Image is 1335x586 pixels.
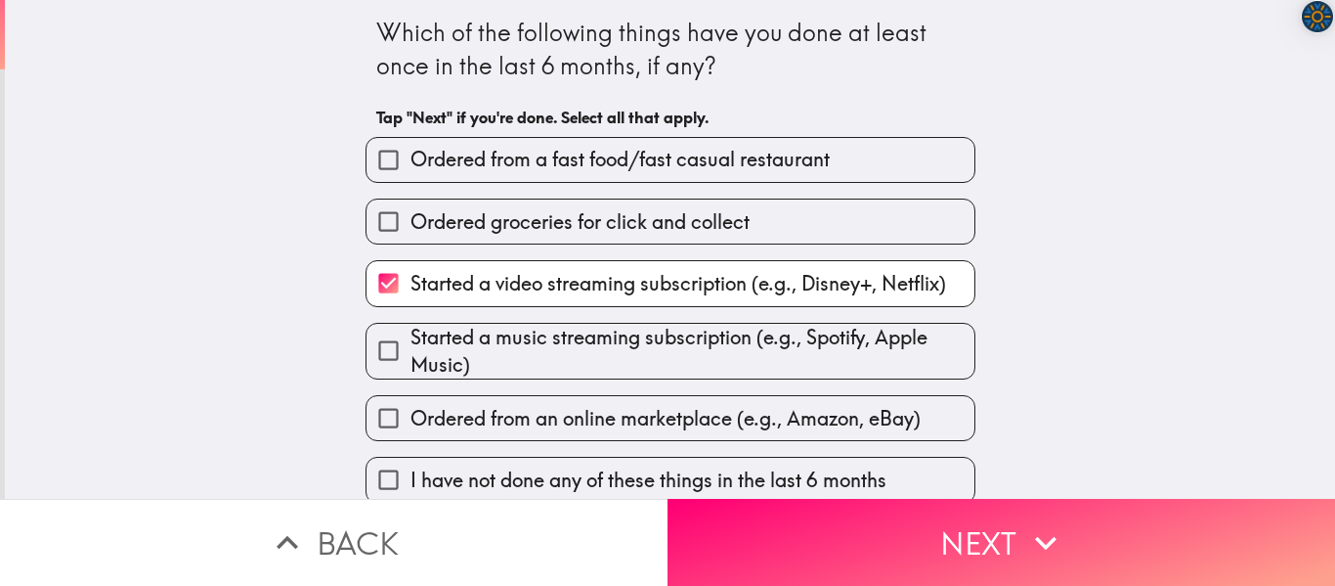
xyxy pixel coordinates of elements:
div: Which of the following things have you done at least once in the last 6 months, if any? [376,17,965,82]
span: Ordered groceries for click and collect [410,208,750,236]
button: Ordered from an online marketplace (e.g., Amazon, eBay) [366,396,974,440]
span: Started a video streaming subscription (e.g., Disney+, Netflix) [410,270,946,297]
span: Ordered from a fast food/fast casual restaurant [410,146,830,173]
span: Ordered from an online marketplace (e.g., Amazon, eBay) [410,405,921,432]
span: Started a music streaming subscription (e.g., Spotify, Apple Music) [410,324,974,379]
button: Next [667,499,1335,586]
button: Ordered groceries for click and collect [366,200,974,244]
button: I have not done any of these things in the last 6 months [366,458,974,502]
button: Ordered from a fast food/fast casual restaurant [366,138,974,182]
button: Started a video streaming subscription (e.g., Disney+, Netflix) [366,261,974,305]
h6: Tap "Next" if you're done. Select all that apply. [376,107,965,128]
button: Started a music streaming subscription (e.g., Spotify, Apple Music) [366,324,974,379]
span: I have not done any of these things in the last 6 months [410,467,886,494]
